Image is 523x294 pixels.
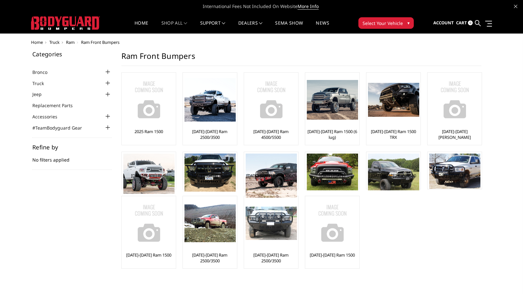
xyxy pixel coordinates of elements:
span: Cart [456,20,467,26]
span: 0 [468,20,473,25]
button: Select Your Vehicle [358,17,414,29]
a: Replacement Parts [32,102,81,109]
a: [DATE]-[DATE] Ram 2500/3500 [184,129,235,140]
span: Select Your Vehicle [363,20,403,27]
span: Ram Front Bumpers [81,39,119,45]
a: [DATE]-[DATE] Ram 1500 (6 lug) [307,129,358,140]
h5: Categories [32,51,112,57]
span: Account [433,20,454,26]
a: Truck [32,80,52,87]
a: No Image [123,74,174,125]
a: Accessories [32,113,65,120]
a: #TeamBodyguard Gear [32,124,90,131]
img: No Image [123,198,175,249]
a: Account [433,14,454,32]
a: No Image [123,198,174,249]
div: No filters applied [32,144,112,170]
img: No Image [246,74,297,125]
a: [DATE]-[DATE] Ram 2500/3500 [246,252,297,264]
a: [DATE]-[DATE] Ram 2500/3500 [123,173,174,184]
a: Cart 0 [456,14,473,32]
a: [DATE]-[DATE] Ram 1500 [371,173,416,179]
a: Home [135,21,148,33]
a: Jeep [32,91,50,98]
img: No Image [429,74,480,125]
a: [DATE]-[DATE] Ram 2500/3500 [184,252,235,264]
a: More Info [298,3,319,10]
a: [DATE]-[DATE] Ram 1500 [310,252,355,258]
a: [DATE]-[DATE] Ram 1500 (5 lug) [246,173,297,184]
a: [DATE]-[DATE] Ram 4500/5500 [184,173,235,184]
a: [DATE]-[DATE] Ram 2500/3500 [429,173,480,184]
a: News [316,21,329,33]
img: BODYGUARD BUMPERS [31,16,100,30]
img: No Image [123,74,175,125]
img: No Image [307,198,358,249]
a: Dealers [238,21,263,33]
h5: Refine by [32,144,112,150]
a: Home [31,39,43,45]
a: [DATE]-[DATE] Ram 1500 [126,252,171,258]
a: [DATE]-[DATE] Ram 1500 TRX [368,129,419,140]
a: 2025 Ram 1500 [135,129,163,134]
a: [DATE]-[DATE] [PERSON_NAME] [429,129,480,140]
a: Truck [49,39,60,45]
span: ▾ [407,20,410,26]
a: SEMA Show [275,21,303,33]
a: [DATE]-[DATE] [PERSON_NAME] [307,173,358,184]
a: shop all [161,21,187,33]
a: Bronco [32,69,55,75]
h1: Ram Front Bumpers [121,51,481,66]
a: Support [200,21,225,33]
a: Ram [66,39,75,45]
a: [DATE]-[DATE] Ram 4500/5500 [246,129,297,140]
